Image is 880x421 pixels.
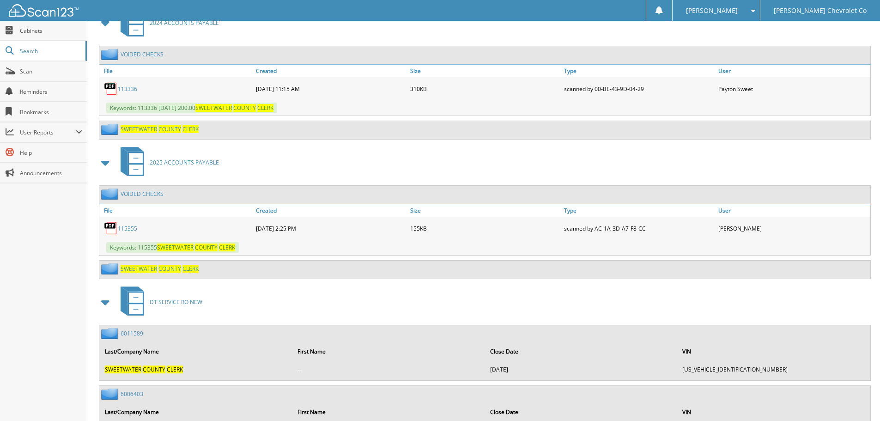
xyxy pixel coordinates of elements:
[562,204,716,217] a: Type
[254,65,408,77] a: Created
[182,125,199,133] span: CLERK
[104,221,118,235] img: PDF.png
[150,19,219,27] span: 2024 ACCOUNTS PAYABLE
[121,190,164,198] a: VOIDED CHECKS
[9,4,79,17] img: scan123-logo-white.svg
[118,225,137,232] a: 115355
[195,244,218,251] span: COUNTY
[716,219,870,238] div: [PERSON_NAME]
[486,342,677,361] th: Close Date
[121,265,157,273] span: SWEETWATER
[150,298,202,306] span: DT SERVICE RO NEW
[678,362,869,377] td: [US_VEHICLE_IDENTIFICATION_NUMBER]
[254,219,408,238] div: [DATE] 2:25 PM
[20,108,82,116] span: Bookmarks
[121,125,157,133] span: SWEETWATER
[716,204,870,217] a: User
[293,362,485,377] td: --
[101,263,121,275] img: folder2.png
[20,47,81,55] span: Search
[233,104,256,112] span: COUNTY
[562,65,716,77] a: Type
[20,128,76,136] span: User Reports
[101,328,121,339] img: folder2.png
[115,144,219,181] a: 2025 ACCOUNTS PAYABLE
[106,242,239,253] span: Keywords: 115355
[121,329,143,337] a: 6011589
[678,342,869,361] th: VIN
[408,219,562,238] div: 155KB
[99,65,254,77] a: File
[115,284,202,320] a: DT SERVICE RO NEW
[254,204,408,217] a: Created
[716,65,870,77] a: User
[257,104,273,112] span: CLERK
[106,103,277,113] span: Keywords: 113336 [DATE] 200.00
[408,65,562,77] a: Size
[834,377,880,421] iframe: Chat Widget
[121,390,143,398] a: 6006403
[167,366,183,373] span: CLERK
[99,204,254,217] a: File
[195,104,232,112] span: SWEETWATER
[408,204,562,217] a: Size
[143,366,165,373] span: COUNTY
[121,265,199,273] a: SWEETWATER COUNTY CLERK
[20,27,82,35] span: Cabinets
[118,85,137,93] a: 113336
[686,8,738,13] span: [PERSON_NAME]
[121,125,199,133] a: SWEETWATER COUNTY CLERK
[150,159,219,166] span: 2025 ACCOUNTS PAYABLE
[182,265,199,273] span: CLERK
[20,169,82,177] span: Announcements
[254,79,408,98] div: [DATE] 11:15 AM
[100,342,292,361] th: Last/Company Name
[20,149,82,157] span: Help
[20,88,82,96] span: Reminders
[293,342,485,361] th: First Name
[20,67,82,75] span: Scan
[562,219,716,238] div: scanned by AC-1A-3D-A7-F8-CC
[562,79,716,98] div: scanned by 00-BE-43-9D-04-29
[101,123,121,135] img: folder2.png
[115,5,219,41] a: 2024 ACCOUNTS PAYABLE
[104,82,118,96] img: PDF.png
[101,188,121,200] img: folder2.png
[486,362,677,377] td: [DATE]
[101,49,121,60] img: folder2.png
[774,8,867,13] span: [PERSON_NAME] Chevrolet Co
[105,366,141,373] span: SWEETWATER
[121,50,164,58] a: VOIDED CHECKS
[716,79,870,98] div: Payton Sweet
[219,244,235,251] span: CLERK
[101,388,121,400] img: folder2.png
[158,265,181,273] span: COUNTY
[408,79,562,98] div: 310KB
[157,244,194,251] span: SWEETWATER
[158,125,181,133] span: COUNTY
